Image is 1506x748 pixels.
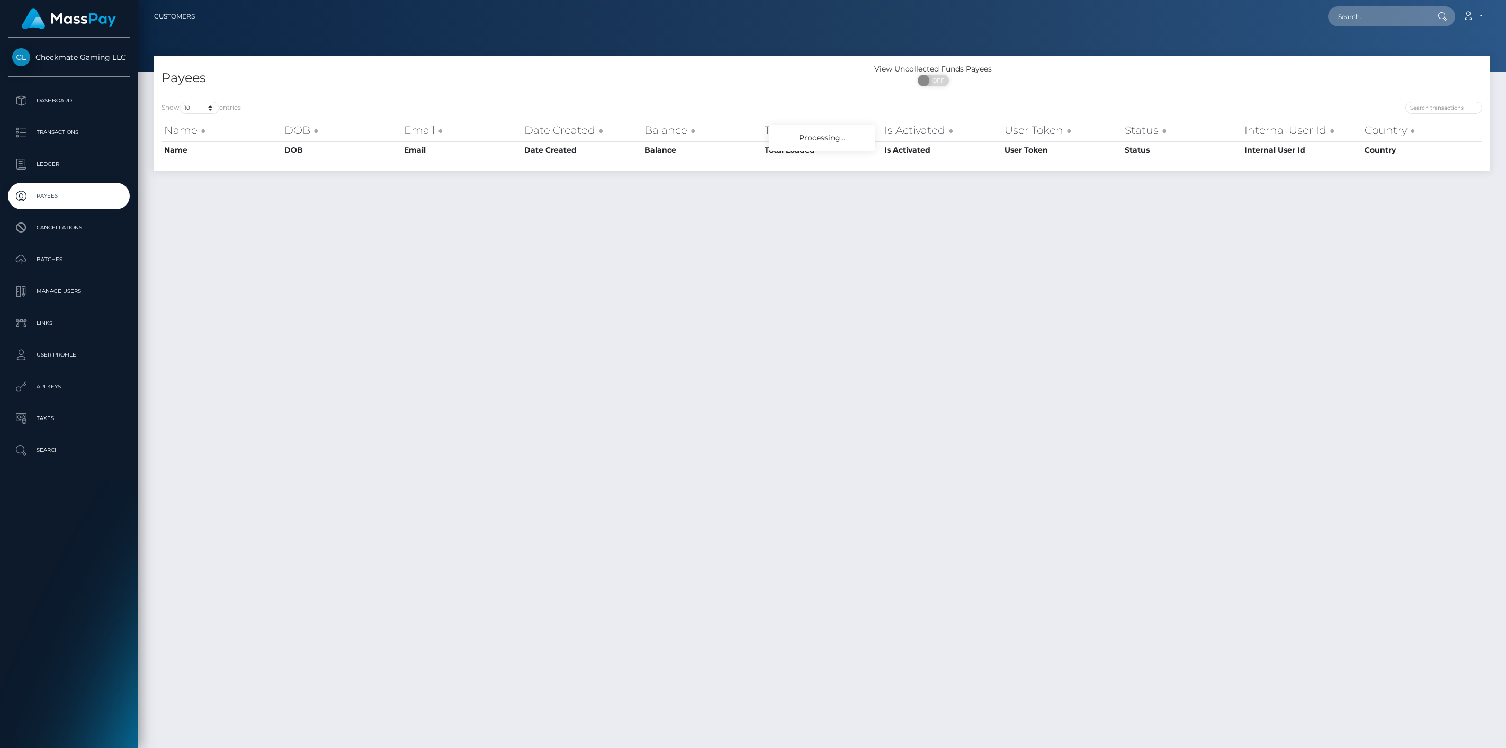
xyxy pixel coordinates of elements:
div: View Uncollected Funds Payees [822,64,1045,75]
th: Total Loaded [762,141,882,158]
th: DOB [282,141,402,158]
th: Email [401,141,522,158]
span: OFF [924,75,950,86]
th: Is Activated [882,141,1002,158]
th: Balance [642,141,762,158]
th: User Token [1002,141,1122,158]
a: Search [8,437,130,464]
a: Links [8,310,130,336]
label: Show entries [162,102,241,114]
a: Batches [8,246,130,273]
div: Processing... [769,125,875,151]
a: Payees [8,183,130,209]
th: Internal User Id [1242,120,1362,141]
input: Search... [1328,6,1428,26]
th: Total Loaded [762,120,882,141]
a: Taxes [8,405,130,432]
p: Batches [12,252,125,268]
input: Search transactions [1405,102,1482,114]
p: Links [12,315,125,331]
p: Dashboard [12,93,125,109]
th: Date Created [522,120,642,141]
th: Internal User Id [1242,141,1362,158]
a: Ledger [8,151,130,177]
th: Name [162,141,282,158]
p: Manage Users [12,283,125,299]
th: Is Activated [882,120,1002,141]
th: Country [1362,141,1482,158]
th: Status [1122,120,1242,141]
th: DOB [282,120,402,141]
th: Balance [642,120,762,141]
p: Cancellations [12,220,125,236]
p: API Keys [12,379,125,395]
a: API Keys [8,373,130,400]
a: Cancellations [8,215,130,241]
th: Date Created [522,141,642,158]
p: User Profile [12,347,125,363]
a: Dashboard [8,87,130,114]
a: Manage Users [8,278,130,305]
p: Transactions [12,124,125,140]
p: Payees [12,188,125,204]
span: Checkmate Gaming LLC [8,52,130,62]
p: Taxes [12,411,125,426]
select: Showentries [180,102,219,114]
p: Ledger [12,156,125,172]
img: Checkmate Gaming LLC [12,48,30,66]
th: Country [1362,120,1482,141]
p: Search [12,442,125,458]
img: MassPay Logo [22,8,116,29]
th: Email [401,120,522,141]
a: Customers [154,5,195,28]
h4: Payees [162,69,814,87]
a: User Profile [8,342,130,368]
th: Name [162,120,282,141]
a: Transactions [8,119,130,146]
th: Status [1122,141,1242,158]
th: User Token [1002,120,1122,141]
